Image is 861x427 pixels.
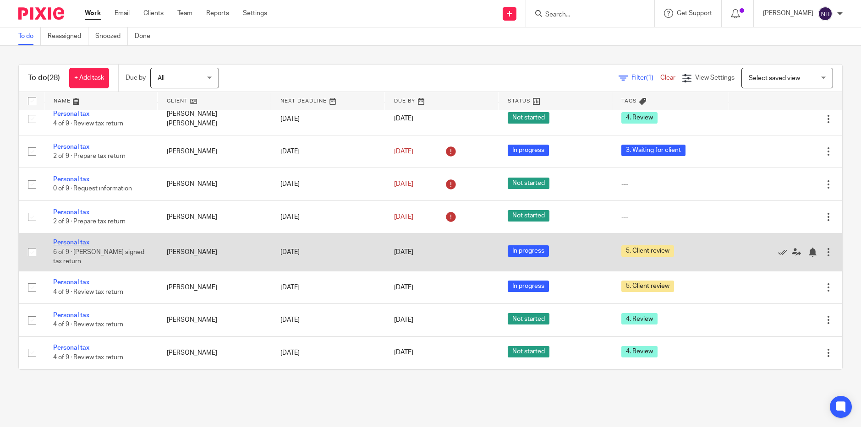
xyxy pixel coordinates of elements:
[394,350,413,356] span: [DATE]
[53,120,123,127] span: 4 of 9 · Review tax return
[695,75,735,81] span: View Settings
[508,145,549,156] span: In progress
[394,116,413,122] span: [DATE]
[621,212,719,222] div: ---
[69,68,109,88] a: + Add task
[660,75,675,81] a: Clear
[206,9,229,18] a: Reports
[394,284,413,291] span: [DATE]
[158,75,165,81] span: All
[508,281,549,292] span: In progress
[763,9,813,18] p: [PERSON_NAME]
[53,209,89,216] a: Personal tax
[47,74,60,81] span: (28)
[271,304,385,336] td: [DATE]
[778,248,792,257] a: Mark as done
[621,179,719,189] div: ---
[621,313,658,324] span: 4. Review
[271,369,385,406] td: [DATE]
[271,233,385,271] td: [DATE]
[158,233,271,271] td: [PERSON_NAME]
[158,135,271,168] td: [PERSON_NAME]
[53,321,123,328] span: 4 of 9 · Review tax return
[158,103,271,135] td: [PERSON_NAME] [PERSON_NAME]
[646,75,653,81] span: (1)
[28,73,60,83] h1: To do
[544,11,627,19] input: Search
[621,112,658,124] span: 4. Review
[621,346,658,357] span: 4. Review
[677,10,712,16] span: Get Support
[621,245,674,257] span: 5. Client review
[85,9,101,18] a: Work
[508,313,549,324] span: Not started
[53,176,89,183] a: Personal tax
[394,214,413,220] span: [DATE]
[158,336,271,369] td: [PERSON_NAME]
[621,98,637,103] span: Tags
[818,6,833,21] img: svg%3E
[177,9,192,18] a: Team
[135,27,157,45] a: Done
[394,148,413,155] span: [DATE]
[749,75,800,81] span: Select saved view
[158,271,271,303] td: [PERSON_NAME]
[48,27,88,45] a: Reassigned
[143,9,164,18] a: Clients
[271,200,385,233] td: [DATE]
[508,178,549,189] span: Not started
[271,168,385,200] td: [DATE]
[271,336,385,369] td: [DATE]
[53,289,123,295] span: 4 of 9 · Review tax return
[95,27,128,45] a: Snoozed
[53,239,89,246] a: Personal tax
[508,210,549,222] span: Not started
[18,7,64,20] img: Pixie
[621,281,674,292] span: 5. Client review
[158,369,271,406] td: High Trees Carpentry & Building Ltd
[53,144,89,150] a: Personal tax
[53,218,126,225] span: 2 of 9 · Prepare tax return
[508,346,549,357] span: Not started
[271,103,385,135] td: [DATE]
[394,249,413,255] span: [DATE]
[18,27,41,45] a: To do
[621,145,686,156] span: 3. Waiting for client
[53,111,89,117] a: Personal tax
[158,200,271,233] td: [PERSON_NAME]
[158,168,271,200] td: [PERSON_NAME]
[115,9,130,18] a: Email
[126,73,146,82] p: Due by
[271,135,385,168] td: [DATE]
[394,181,413,187] span: [DATE]
[508,245,549,257] span: In progress
[53,153,126,159] span: 2 of 9 · Prepare tax return
[53,249,144,265] span: 6 of 9 · [PERSON_NAME] signed tax return
[53,354,123,361] span: 4 of 9 · Review tax return
[394,317,413,323] span: [DATE]
[53,186,132,192] span: 0 of 9 · Request information
[508,112,549,124] span: Not started
[271,271,385,303] td: [DATE]
[53,312,89,319] a: Personal tax
[53,279,89,286] a: Personal tax
[243,9,267,18] a: Settings
[53,345,89,351] a: Personal tax
[631,75,660,81] span: Filter
[158,304,271,336] td: [PERSON_NAME]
